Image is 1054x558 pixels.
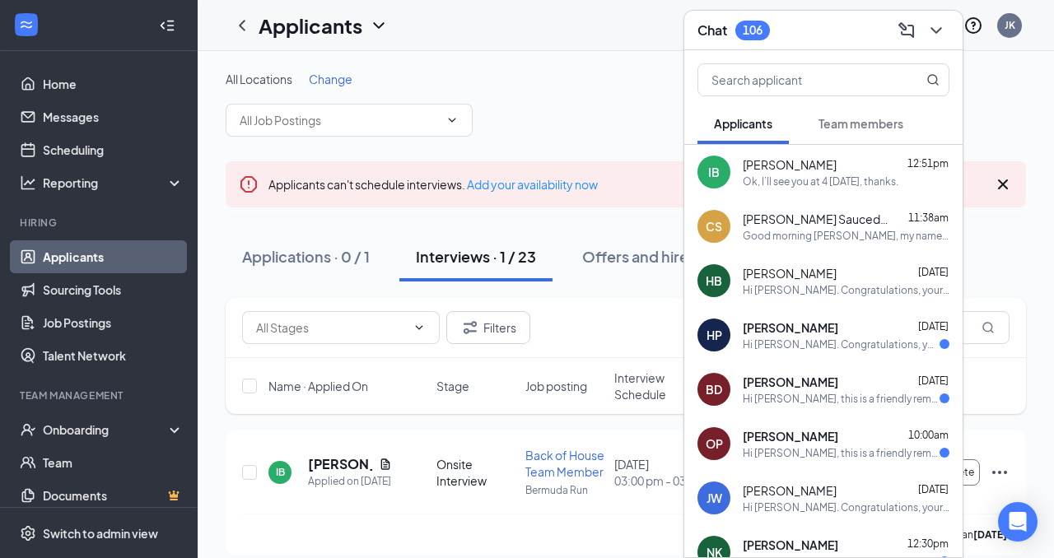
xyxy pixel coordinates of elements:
span: 10:00am [908,429,949,441]
div: Onsite Interview [436,456,515,489]
div: 106 [743,23,763,37]
div: Hi [PERSON_NAME], this is a friendly reminder. Your meeting with [DEMOGRAPHIC_DATA]-fil-A for Bac... [743,446,940,460]
a: Team [43,446,184,479]
span: [PERSON_NAME] [743,374,838,390]
span: [PERSON_NAME] [743,482,837,499]
div: IB [708,164,720,180]
div: Interviews · 1 / 23 [416,246,536,267]
button: Filter Filters [446,311,530,344]
div: Hi [PERSON_NAME]. Congratulations, your meeting with [DEMOGRAPHIC_DATA]-fil-A for Back of House T... [743,500,949,514]
span: Name · Applied On [268,378,368,394]
button: ChevronDown [923,17,949,44]
span: Stage [436,378,469,394]
div: Onboarding [43,421,170,438]
div: Applied on [DATE] [308,473,392,490]
div: IB [276,465,285,479]
input: All Job Postings [240,111,439,129]
input: All Stages [256,319,406,337]
svg: ChevronDown [445,114,459,127]
h1: Applicants [259,12,362,40]
span: 11:38am [908,212,949,224]
div: JW [707,490,722,506]
svg: Collapse [159,17,175,34]
div: BD [706,381,722,398]
div: Reporting [43,174,184,191]
a: DocumentsCrown [43,479,184,512]
span: 03:00 pm - 03:30 pm [614,472,693,489]
span: [DATE] [918,483,949,495]
svg: ChevronLeft [232,16,252,35]
svg: MagnifyingGlass [926,73,940,86]
svg: QuestionInfo [963,16,983,35]
svg: Filter [460,318,480,337]
div: Open Intercom Messenger [998,502,1038,542]
svg: Analysis [20,174,36,191]
svg: MagnifyingGlass [982,321,995,334]
a: Sourcing Tools [43,273,184,306]
span: Applicants can't schedule interviews. [268,177,598,192]
span: Change [309,72,352,86]
span: [PERSON_NAME] [743,319,838,336]
div: Offers and hires · 0 / 283 [582,246,756,267]
span: Applicants [714,116,772,131]
div: JK [1005,18,1015,32]
span: 12:30pm [907,537,949,550]
span: Team members [818,116,903,131]
span: [PERSON_NAME] [743,156,837,173]
span: Interview Schedule [614,370,693,402]
div: CS [706,218,722,235]
div: HP [707,327,722,343]
div: Team Management [20,388,180,402]
span: [DATE] [918,374,949,387]
div: HB [706,272,722,289]
a: Job Postings [43,306,184,339]
svg: Document [379,458,392,471]
a: Home [43,67,184,100]
a: Scheduling [43,133,184,166]
input: Search applicant [698,64,893,95]
button: ComposeMessage [893,17,920,44]
a: Talent Network [43,339,184,372]
a: Add your availability now [467,177,598,192]
svg: ComposeMessage [897,21,916,40]
h3: Chat [697,21,727,40]
span: [PERSON_NAME] [743,265,837,281]
div: Hi [PERSON_NAME]. Congratulations, your meeting with [DEMOGRAPHIC_DATA]-fil-A for Guest services ... [743,283,949,297]
span: 12:51pm [907,157,949,170]
span: [PERSON_NAME] Saucedo_Bustos [743,211,891,227]
div: Hiring [20,216,180,230]
a: Applicants [43,240,184,273]
span: [DATE] [918,320,949,332]
a: Messages [43,100,184,133]
span: All Locations [226,72,292,86]
svg: WorkstreamLogo [18,16,35,33]
b: [DATE] [973,528,1007,541]
span: Job posting [525,378,587,394]
div: Hi [PERSON_NAME]. Congratulations, your meeting with [DEMOGRAPHIC_DATA]-fil-A for Back-of-House T... [743,337,940,351]
svg: ChevronDown [926,21,946,40]
svg: Error [239,174,259,194]
svg: ChevronDown [369,16,389,35]
span: Back of House Team Member [525,448,604,479]
div: Hi [PERSON_NAME], this is a friendly reminder. Your meeting with [DEMOGRAPHIC_DATA]-fil-A for Gue... [743,392,940,406]
h5: [PERSON_NAME] [308,455,372,473]
svg: Cross [993,174,1013,194]
div: Applications · 0 / 1 [242,246,370,267]
div: OP [706,435,723,452]
p: Bermuda Run [525,483,604,497]
div: Ok, I’ll see you at 4 [DATE], thanks. [743,174,898,188]
div: Switch to admin view [43,525,158,542]
span: [PERSON_NAME] [743,428,838,444]
div: [DATE] [614,456,693,489]
div: Good morning [PERSON_NAME], my name is [PERSON_NAME], and I am the Back of House Director at CFA ... [743,229,949,243]
svg: Ellipses [990,463,1010,482]
span: [PERSON_NAME] [743,537,838,553]
svg: Settings [20,525,36,542]
svg: ChevronDown [413,321,426,334]
span: [DATE] [918,266,949,278]
svg: UserCheck [20,421,36,438]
